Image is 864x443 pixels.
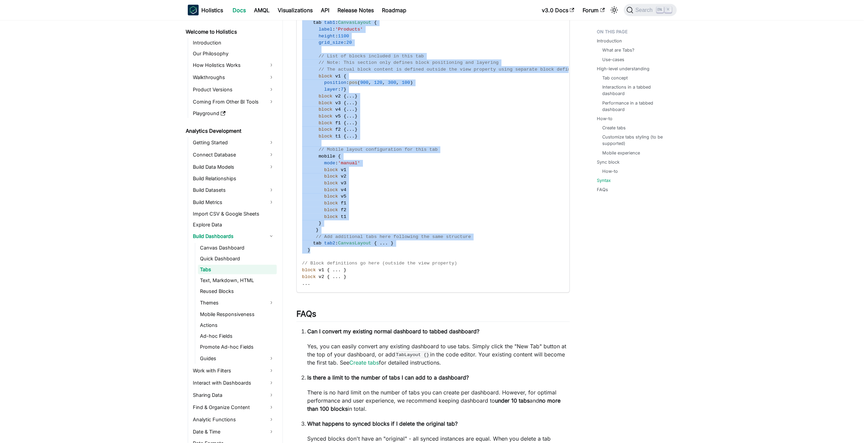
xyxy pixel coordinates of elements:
[188,5,223,16] a: HolisticsHolistics
[597,115,612,122] a: How-to
[318,274,324,279] span: v2
[344,127,346,132] span: {
[198,265,277,274] a: Tabs
[324,80,346,85] span: position
[274,5,317,16] a: Visualizations
[382,241,385,246] span: .
[307,388,570,413] p: There is no hard limit on the number of tabs you can create per dashboard. However, for optimal p...
[349,114,352,119] span: .
[335,27,363,32] span: 'Products'
[302,261,457,266] span: // Block definitions go here (outside the view property)
[198,297,277,308] a: Themes
[198,243,277,253] a: Canvas Dashboard
[346,94,349,99] span: .
[338,241,371,246] span: CanvasLayout
[198,254,277,263] a: Quick Dashboard
[346,107,349,112] span: .
[602,134,670,147] a: Customize tabs styling (to be supported)
[184,27,277,37] a: Welcome to Holistics
[410,80,413,85] span: )
[602,56,624,63] a: Use-cases
[349,100,352,106] span: .
[335,161,338,166] span: :
[602,100,670,113] a: Performance in a tabbed dashboard
[318,94,332,99] span: block
[191,377,277,388] a: Interact with Dashboards
[344,74,346,79] span: {
[349,134,352,139] span: .
[316,234,471,239] span: // Add additional tabs here following the same structure
[624,4,676,16] button: Search (Ctrl+K)
[302,267,316,273] span: block
[346,40,352,45] span: 20
[355,107,357,112] span: }
[188,5,199,16] img: Holistics
[346,121,349,126] span: .
[324,194,338,199] span: block
[346,114,349,119] span: .
[344,100,346,106] span: {
[327,267,330,273] span: {
[324,187,338,192] span: block
[318,107,332,112] span: block
[324,87,338,92] span: layer
[191,109,277,118] a: Playground
[191,414,277,425] a: Analytic Functions
[302,281,305,286] span: .
[324,207,338,213] span: block
[335,94,341,99] span: v2
[344,121,346,126] span: {
[602,75,628,81] a: Tab concept
[355,121,357,126] span: }
[382,80,385,85] span: ,
[324,241,335,246] span: tab2
[344,107,346,112] span: {
[360,80,368,85] span: 900
[374,241,377,246] span: {
[341,181,346,186] span: v3
[338,274,341,279] span: .
[349,94,352,99] span: .
[324,201,338,206] span: block
[324,167,338,172] span: block
[191,49,277,58] a: Our Philosophy
[317,5,333,16] a: API
[313,241,321,246] span: tab
[391,241,393,246] span: }
[335,274,338,279] span: .
[191,185,277,196] a: Build Datasets
[191,209,277,219] a: Import CSV & Google Sheets
[602,84,670,97] a: Interactions in a tabbed dashboard
[318,114,332,119] span: block
[341,187,346,192] span: v4
[597,66,649,72] a: High-level understanding
[609,5,620,16] button: Switch between dark and light mode (currently light mode)
[344,40,346,45] span: :
[341,87,344,92] span: 7
[352,114,354,119] span: .
[191,231,277,242] a: Build Dashboards
[374,20,377,25] span: {
[355,114,357,119] span: }
[335,241,338,246] span: :
[344,274,346,279] span: }
[191,174,277,183] a: Build Relationships
[198,331,277,341] a: Ad-hoc Fields
[346,127,349,132] span: .
[349,107,352,112] span: .
[191,38,277,48] a: Introduction
[402,80,410,85] span: 100
[198,287,277,296] a: Reused Blocks
[352,107,354,112] span: .
[318,267,324,273] span: v1
[368,80,371,85] span: ,
[191,197,277,208] a: Build Metrics
[597,177,611,184] a: Syntax
[338,267,341,273] span: .
[352,127,354,132] span: .
[602,47,635,53] a: What are Tabs?
[191,96,277,107] a: Coming From Other BI Tools
[352,100,354,106] span: .
[349,359,379,366] a: Create tabs
[344,94,346,99] span: {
